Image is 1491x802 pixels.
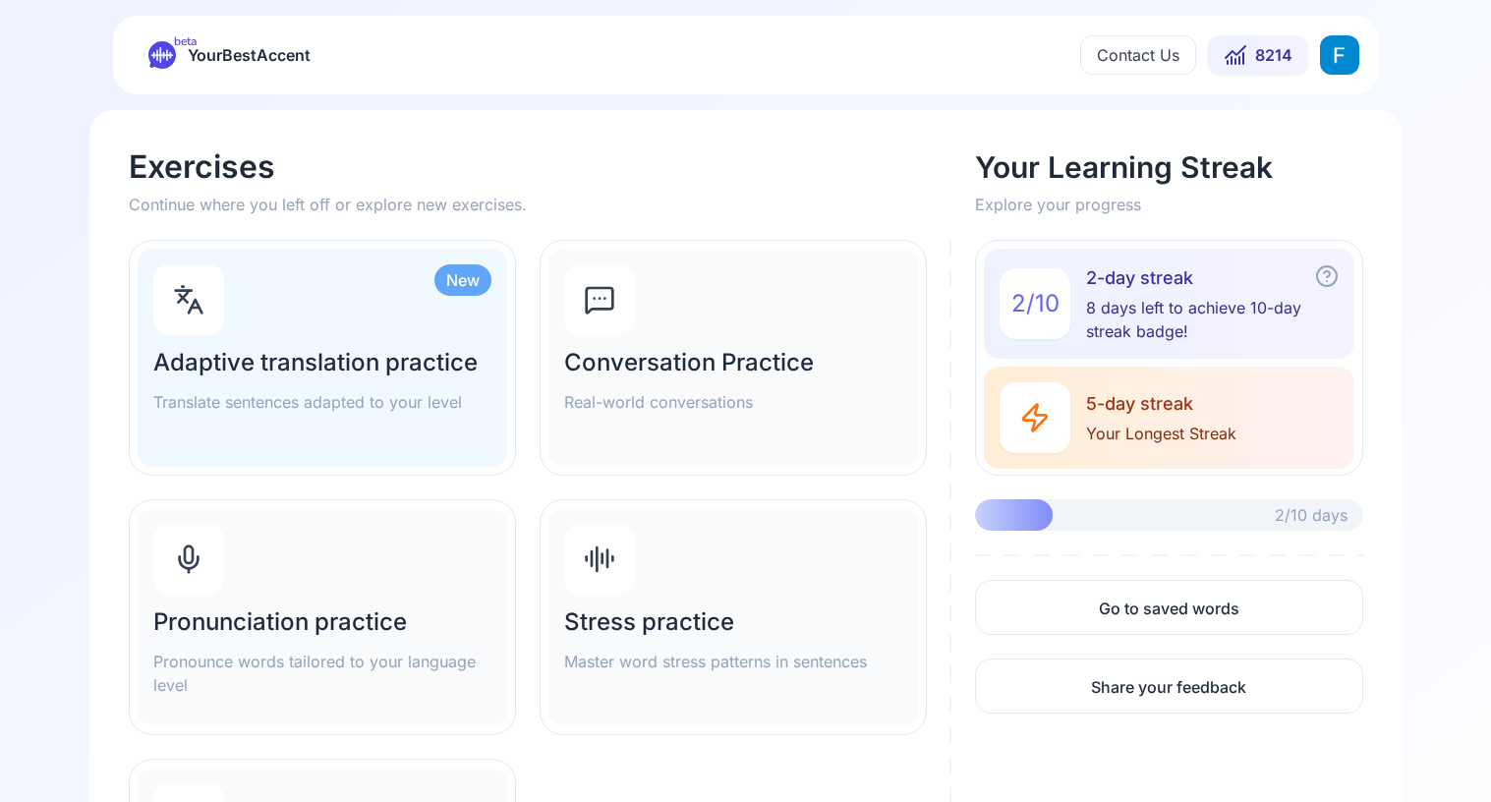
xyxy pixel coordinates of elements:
a: Stress practiceMaster word stress patterns in sentences [540,499,927,735]
span: beta [174,33,197,49]
a: betaYourBestAccent [133,41,326,69]
a: Share your feedback [975,659,1362,714]
span: 8 days left to achieve 10-day streak badge! [1086,296,1338,343]
h1: Exercises [129,149,952,185]
p: Master word stress patterns in sentences [564,650,902,673]
p: Continue where you left off or explore new exercises. [129,193,952,216]
h2: Pronunciation practice [153,606,491,638]
p: Translate sentences adapted to your level [153,390,491,414]
a: Go to saved words [975,580,1362,635]
a: Conversation PracticeReal-world conversations [540,240,927,476]
h2: Stress practice [564,606,902,638]
a: NewAdaptive translation practiceTranslate sentences adapted to your level [129,240,516,476]
span: 2-day streak [1086,264,1338,292]
button: Contact Us [1080,35,1196,75]
span: 2 / 10 [1011,288,1060,319]
h2: Adaptive translation practice [153,347,491,378]
div: New [434,264,491,296]
p: Real-world conversations [564,390,902,414]
h2: Your Learning Streak [975,149,1362,185]
h2: Conversation Practice [564,347,902,378]
span: 2/10 days [1275,503,1348,527]
p: Pronounce words tailored to your language level [153,650,491,697]
img: FB [1320,35,1359,75]
a: Pronunciation practicePronounce words tailored to your language level [129,499,516,735]
span: YourBestAccent [188,41,311,69]
span: 5-day streak [1086,390,1236,418]
span: 8214 [1255,43,1292,67]
span: Your Longest Streak [1086,422,1236,445]
button: 8214 [1208,35,1308,75]
p: Explore your progress [975,193,1362,216]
